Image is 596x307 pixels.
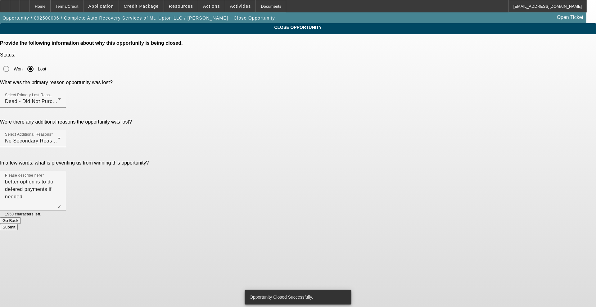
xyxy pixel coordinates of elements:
button: Application [84,0,118,12]
mat-label: Select Primary Lost Reason [5,93,54,97]
span: Resources [169,4,193,9]
span: Opportunity / 092500006 / Complete Auto Recovery Services of Mt. Upton LLC / [PERSON_NAME] [2,16,228,20]
button: Activities [225,0,256,12]
span: Application [88,4,114,9]
button: Credit Package [119,0,164,12]
span: Credit Package [124,4,159,9]
span: Close Opportunity [234,16,275,20]
label: Lost [37,66,46,72]
mat-label: Select Additional Reasons [5,133,51,137]
button: Close Opportunity [232,12,277,24]
button: Actions [198,0,225,12]
mat-hint: 1950 characters left. [5,210,41,217]
span: Actions [203,4,220,9]
button: Resources [164,0,198,12]
div: Opportunity Closed Successfully. [245,290,349,305]
span: CLOSE OPPORTUNITY [5,25,591,30]
span: Activities [230,4,251,9]
span: Dead - Did Not Purchase [5,99,64,104]
mat-label: Please describe here [5,174,42,178]
span: No Secondary Reason To Provide [5,138,84,143]
a: Open Ticket [554,12,586,23]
